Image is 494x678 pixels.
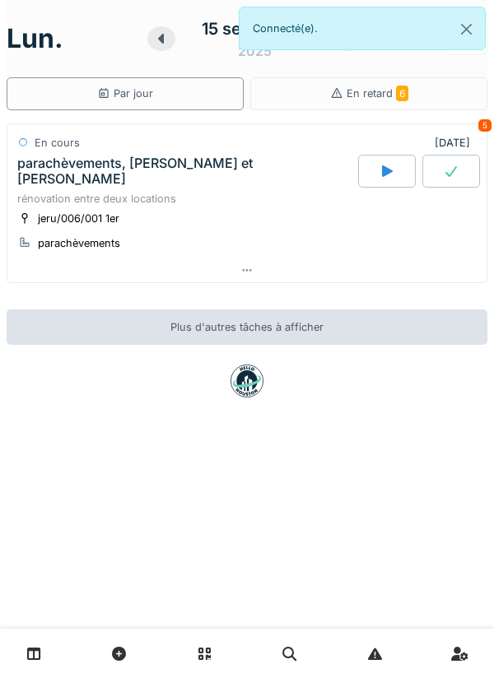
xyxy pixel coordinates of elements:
div: 2025 [238,41,272,61]
div: Connecté(e). [239,7,486,50]
img: badge-BVDL4wpA.svg [231,365,263,397]
div: 5 [478,119,492,132]
span: 6 [396,86,408,101]
div: 15 septembre [202,16,308,41]
div: [DATE] [435,135,477,151]
div: rénovation entre deux locations [17,191,477,207]
div: parachèvements, [PERSON_NAME] et [PERSON_NAME] [17,156,355,187]
h1: lun. [7,23,63,54]
button: Close [448,7,485,51]
span: En retard [347,87,408,100]
div: En cours [35,135,80,151]
div: parachèvements [38,235,120,251]
div: jeru/006/001 1er [38,211,119,226]
div: Plus d'autres tâches à afficher [7,309,487,345]
div: Par jour [97,86,153,101]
